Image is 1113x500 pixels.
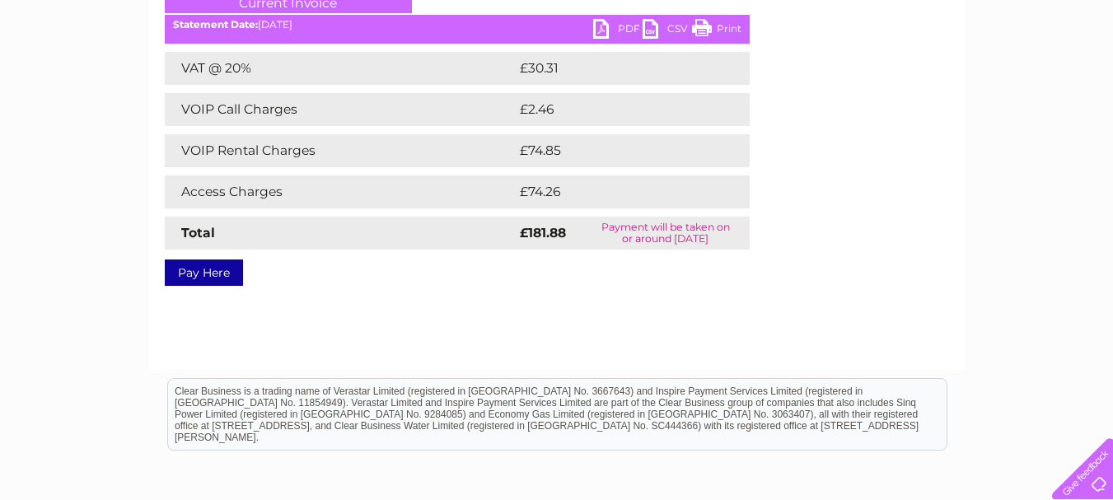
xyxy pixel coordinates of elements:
td: £2.46 [516,93,712,126]
td: VOIP Rental Charges [165,134,516,167]
div: Clear Business is a trading name of Verastar Limited (registered in [GEOGRAPHIC_DATA] No. 3667643... [168,9,947,80]
div: [DATE] [165,19,750,30]
a: Pay Here [165,259,243,286]
a: Energy [864,70,900,82]
b: Statement Date: [173,18,258,30]
a: CSV [643,19,692,43]
td: £74.85 [516,134,716,167]
a: Print [692,19,741,43]
a: PDF [593,19,643,43]
td: VOIP Call Charges [165,93,516,126]
img: logo.png [39,43,123,93]
strong: Total [181,225,215,241]
a: Blog [970,70,994,82]
strong: £181.88 [520,225,566,241]
td: £74.26 [516,175,716,208]
td: VAT @ 20% [165,52,516,85]
td: £30.31 [516,52,715,85]
a: Telecoms [910,70,960,82]
a: Contact [1003,70,1044,82]
td: Access Charges [165,175,516,208]
a: Water [823,70,854,82]
td: Payment will be taken on or around [DATE] [582,217,749,250]
a: Log out [1059,70,1097,82]
a: 0333 014 3131 [802,8,916,29]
